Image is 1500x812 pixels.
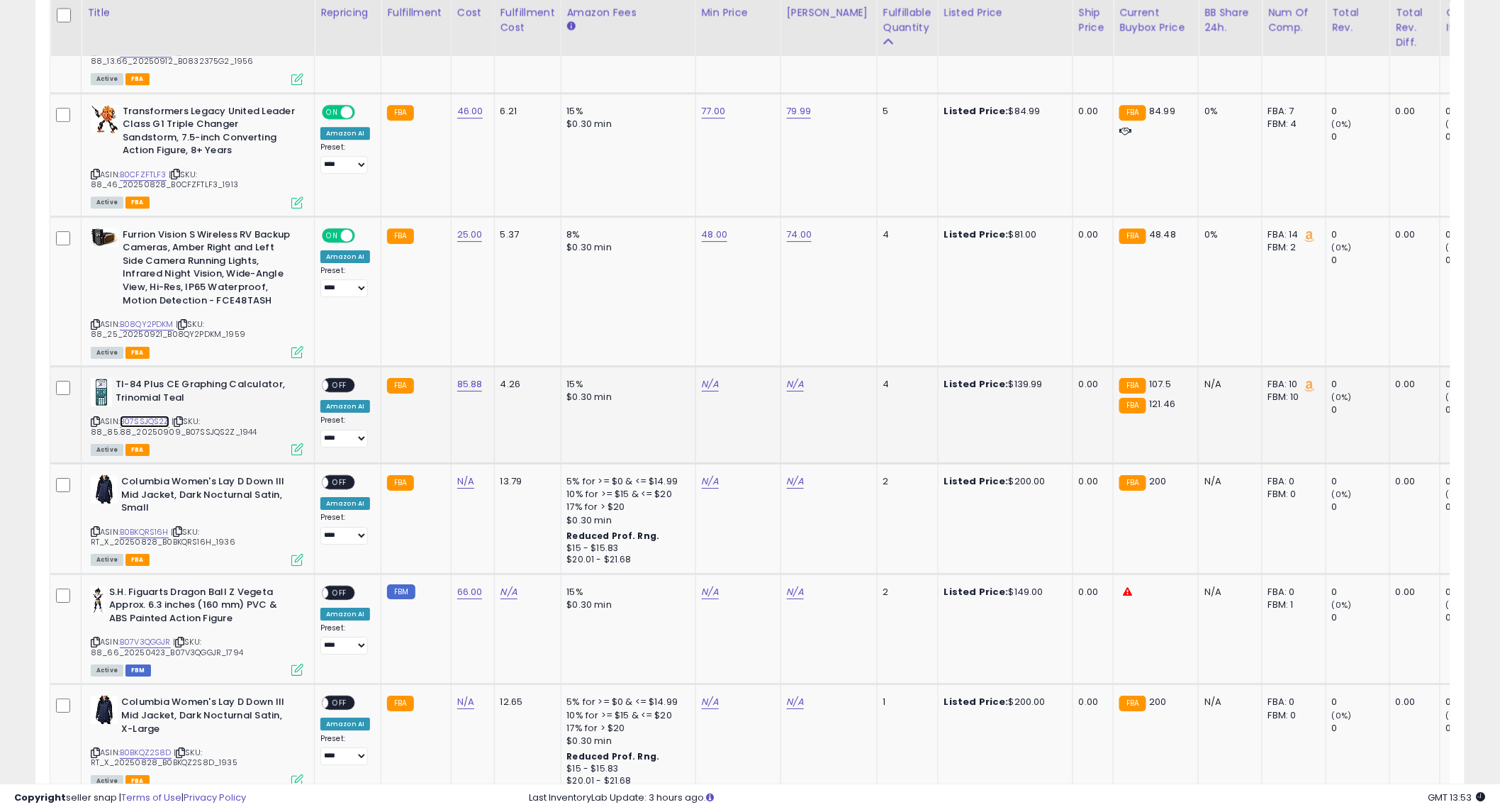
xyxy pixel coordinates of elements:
[1204,696,1251,708] div: N/A
[944,695,1009,708] b: Listed Price:
[320,734,370,766] div: Preset:
[14,791,66,804] strong: Copyright
[1204,228,1251,241] div: 0%
[567,750,660,762] b: Reduced Prof. Rng.
[91,73,123,85] span: All listings currently available for purchase on Amazon
[184,791,246,804] a: Privacy Policy
[91,378,112,406] img: 41-OOsHrsKL._SL40_.jpg
[1119,475,1146,491] small: FBA
[1150,695,1167,708] span: 200
[500,5,555,35] div: Fulfillment Cost
[1119,378,1146,394] small: FBA
[387,228,413,244] small: FBA
[91,554,123,566] span: All listings currently available for purchase on Amazon
[567,554,685,566] div: $20.01 - $21.68
[387,475,413,491] small: FBA
[787,5,871,20] div: [PERSON_NAME]
[120,747,172,759] a: B0BKQZ2S8D
[944,377,1009,391] b: Listed Price:
[91,586,303,675] div: ASIN:
[91,228,303,357] div: ASIN:
[353,229,376,241] span: OFF
[1079,5,1107,35] div: Ship Price
[320,266,370,298] div: Preset:
[1446,489,1466,500] small: (0%)
[1446,391,1466,403] small: (0%)
[1204,105,1251,118] div: 0%
[1332,242,1352,253] small: (0%)
[91,45,254,67] span: | SKU: 88_13.66_20250912_B0832375G2_1956
[1396,378,1429,391] div: 0.00
[883,105,927,118] div: 5
[320,143,370,174] div: Preset:
[1332,501,1389,513] div: 0
[91,347,123,359] span: All listings currently available for purchase on Amazon
[944,585,1009,599] b: Listed Price:
[125,554,150,566] span: FBA
[116,378,288,408] b: TI-84 Plus CE Graphing Calculator, Trinomial Teal
[1268,118,1315,130] div: FBM: 4
[1204,5,1256,35] div: BB Share 24h.
[1332,722,1389,735] div: 0
[1446,118,1466,130] small: (0%)
[500,585,517,599] a: N/A
[567,763,685,775] div: $15 - $15.83
[567,228,685,241] div: 8%
[702,104,726,118] a: 77.00
[1079,228,1102,241] div: 0.00
[1119,228,1146,244] small: FBA
[123,105,295,161] b: Transformers Legacy United Leader Class G1 Triple Changer Sandstorm, 7.5-inch Converting Action F...
[500,105,550,118] div: 6.21
[1332,489,1352,500] small: (0%)
[1079,586,1102,599] div: 0.00
[1204,475,1251,488] div: N/A
[567,543,685,555] div: $15 - $15.83
[1332,599,1352,611] small: (0%)
[1268,241,1315,254] div: FBM: 2
[320,5,375,20] div: Repricing
[1332,130,1389,143] div: 0
[1332,118,1352,130] small: (0%)
[328,477,351,489] span: OFF
[91,228,119,247] img: 41wn3SDJvqL._SL40_.jpg
[1150,377,1172,391] span: 107.5
[91,696,303,785] div: ASIN:
[91,636,243,657] span: | SKU: 88_66_20250423_B07V3QGGJR_1794
[944,696,1062,708] div: $200.00
[1150,104,1176,118] span: 84.99
[353,106,376,118] span: OFF
[1079,378,1102,391] div: 0.00
[702,585,719,599] a: N/A
[944,586,1062,599] div: $149.00
[328,697,351,709] span: OFF
[1268,5,1320,35] div: Num of Comp.
[320,416,370,447] div: Preset:
[1332,378,1389,391] div: 0
[944,104,1009,118] b: Listed Price:
[120,416,169,428] a: B07SSJQS2Z
[320,623,370,655] div: Preset:
[1332,475,1389,488] div: 0
[1332,710,1352,721] small: (0%)
[1079,475,1102,488] div: 0.00
[1204,378,1251,391] div: N/A
[87,5,308,20] div: Title
[91,747,237,768] span: | SKU: RT_X_20250828_B0BKQZ2S8D_1935
[787,695,804,709] a: N/A
[328,379,351,391] span: OFF
[567,722,685,735] div: 17% for > $20
[125,664,151,677] span: FBM
[567,241,685,254] div: $0.30 min
[1428,791,1486,804] span: 2025-10-8 13:53 GMT
[567,514,685,527] div: $0.30 min
[567,696,685,708] div: 5% for >= $0 & <= $14.99
[320,608,370,621] div: Amazon AI
[1446,599,1466,611] small: (0%)
[1396,586,1429,599] div: 0.00
[457,228,483,242] a: 25.00
[320,497,370,510] div: Amazon AI
[121,791,181,804] a: Terms of Use
[1446,242,1466,253] small: (0%)
[702,695,719,709] a: N/A
[1332,611,1389,624] div: 0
